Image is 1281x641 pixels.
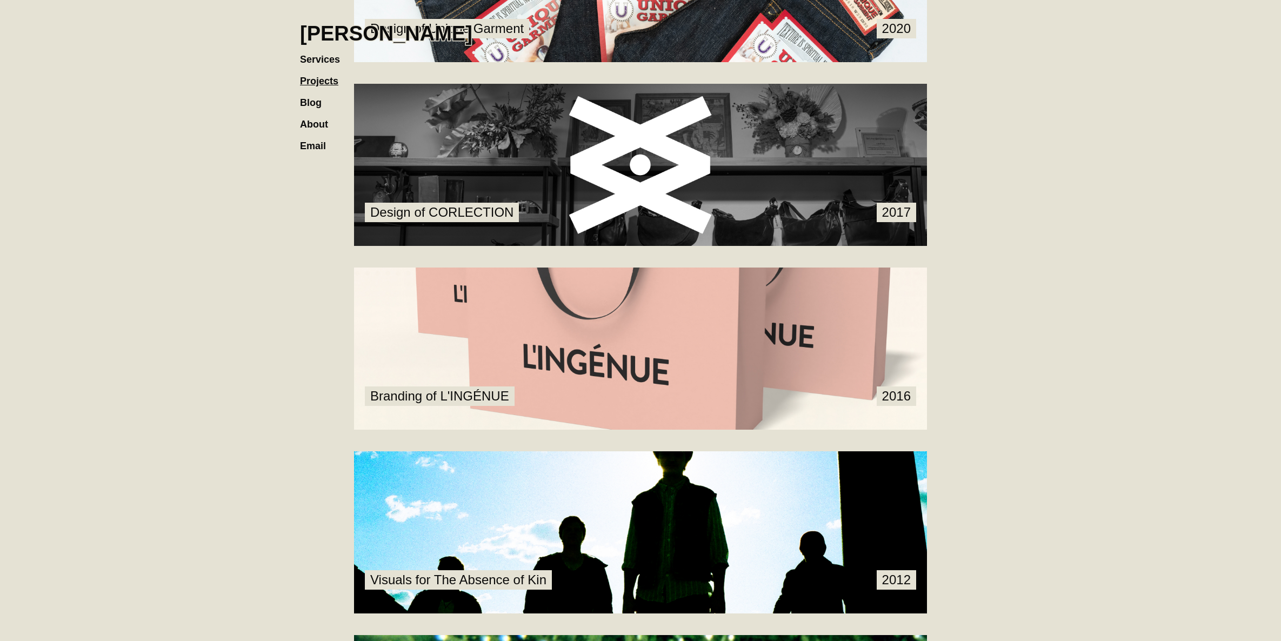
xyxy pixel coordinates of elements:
[300,22,472,45] h1: [PERSON_NAME]
[300,130,337,151] a: Email
[300,43,351,65] a: Services
[300,65,349,86] a: Projects
[300,11,472,45] a: home
[300,108,339,130] a: About
[300,86,332,108] a: Blog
